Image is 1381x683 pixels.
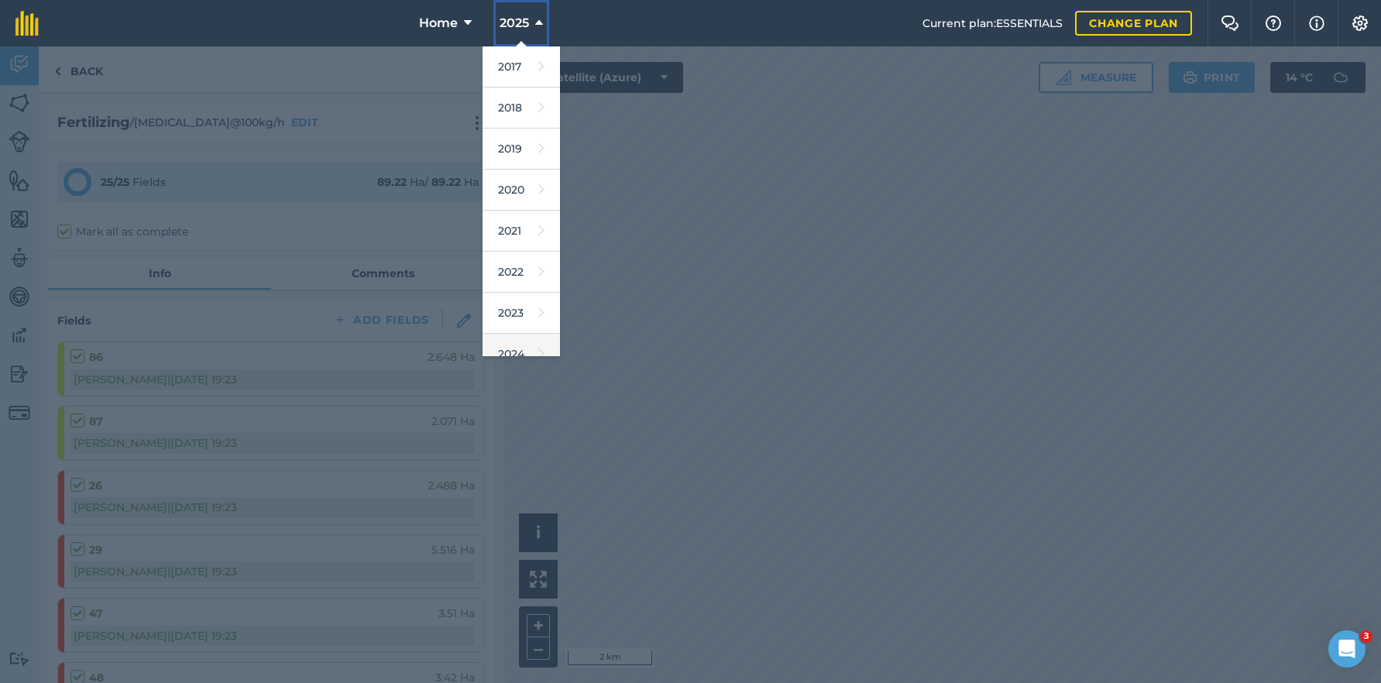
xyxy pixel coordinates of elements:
iframe: Intercom live chat [1328,630,1366,668]
img: A question mark icon [1264,15,1283,31]
span: Home [419,14,458,33]
a: 2020 [483,170,560,211]
a: 2022 [483,252,560,293]
img: Two speech bubbles overlapping with the left bubble in the forefront [1221,15,1239,31]
a: 2017 [483,46,560,88]
a: 2024 [483,334,560,375]
a: 2023 [483,293,560,334]
span: 2025 [500,14,529,33]
a: 2018 [483,88,560,129]
img: svg+xml;base64,PHN2ZyB4bWxucz0iaHR0cDovL3d3dy53My5vcmcvMjAwMC9zdmciIHdpZHRoPSIxNyIgaGVpZ2h0PSIxNy... [1309,14,1324,33]
img: fieldmargin Logo [15,11,39,36]
a: Change plan [1075,11,1192,36]
a: 2021 [483,211,560,252]
span: 3 [1360,630,1372,643]
a: 2019 [483,129,560,170]
img: A cog icon [1351,15,1369,31]
span: Current plan : ESSENTIALS [922,15,1063,32]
